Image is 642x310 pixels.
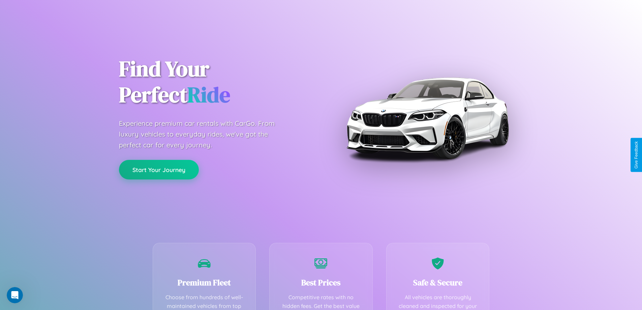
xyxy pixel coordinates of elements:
h3: Safe & Secure [397,277,479,288]
button: Start Your Journey [119,160,199,179]
h3: Best Prices [280,277,362,288]
span: Ride [187,80,230,109]
img: Premium BMW car rental vehicle [343,34,512,202]
p: Experience premium car rentals with CarGo. From luxury vehicles to everyday rides, we've got the ... [119,118,287,150]
iframe: Intercom live chat [7,287,23,303]
div: Give Feedback [634,141,639,169]
h1: Find Your Perfect [119,56,311,108]
h3: Premium Fleet [163,277,246,288]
